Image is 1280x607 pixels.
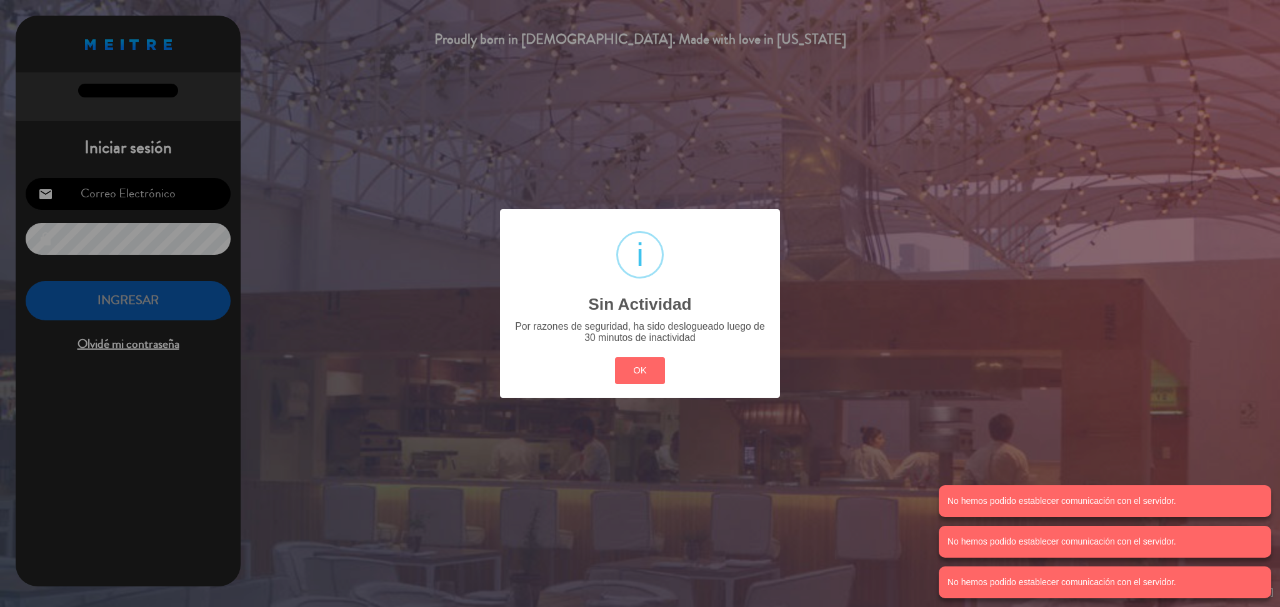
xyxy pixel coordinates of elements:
[636,233,644,277] span: i
[939,526,1271,558] notyf-toast: No hemos podido establecer comunicación con el servidor.
[511,321,769,343] div: Por razones de seguridad, ha sido deslogueado luego de 30 minutos de inactividad
[939,485,1271,517] notyf-toast: No hemos podido establecer comunicación con el servidor.
[939,566,1271,598] notyf-toast: No hemos podido establecer comunicación con el servidor.
[615,357,666,384] button: OK
[588,295,691,315] h2: Sin Actividad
